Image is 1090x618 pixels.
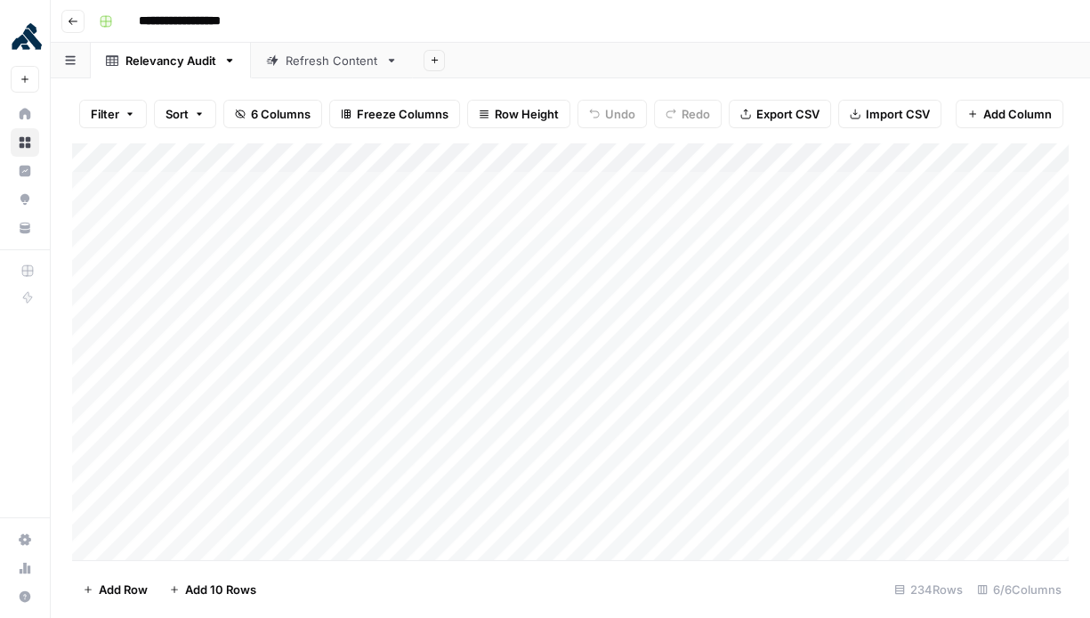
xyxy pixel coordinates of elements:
[11,554,39,582] a: Usage
[11,20,43,53] img: Kong Logo
[91,43,251,78] a: Relevancy Audit
[605,105,635,123] span: Undo
[79,100,147,128] button: Filter
[838,100,941,128] button: Import CSV
[286,52,378,69] div: Refresh Content
[11,100,39,128] a: Home
[654,100,722,128] button: Redo
[154,100,216,128] button: Sort
[329,100,460,128] button: Freeze Columns
[970,575,1069,604] div: 6/6 Columns
[887,575,970,604] div: 234 Rows
[357,105,448,123] span: Freeze Columns
[11,14,39,59] button: Workspace: Kong
[11,214,39,242] a: Your Data
[91,105,119,123] span: Filter
[11,525,39,554] a: Settings
[495,105,559,123] span: Row Height
[166,105,189,123] span: Sort
[251,43,413,78] a: Refresh Content
[125,52,216,69] div: Relevancy Audit
[72,575,158,604] button: Add Row
[185,581,256,598] span: Add 10 Rows
[756,105,820,123] span: Export CSV
[223,100,322,128] button: 6 Columns
[866,105,930,123] span: Import CSV
[682,105,710,123] span: Redo
[11,128,39,157] a: Browse
[251,105,311,123] span: 6 Columns
[729,100,831,128] button: Export CSV
[11,185,39,214] a: Opportunities
[467,100,570,128] button: Row Height
[99,581,148,598] span: Add Row
[11,582,39,611] button: Help + Support
[956,100,1063,128] button: Add Column
[158,575,267,604] button: Add 10 Rows
[983,105,1052,123] span: Add Column
[577,100,647,128] button: Undo
[11,157,39,185] a: Insights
